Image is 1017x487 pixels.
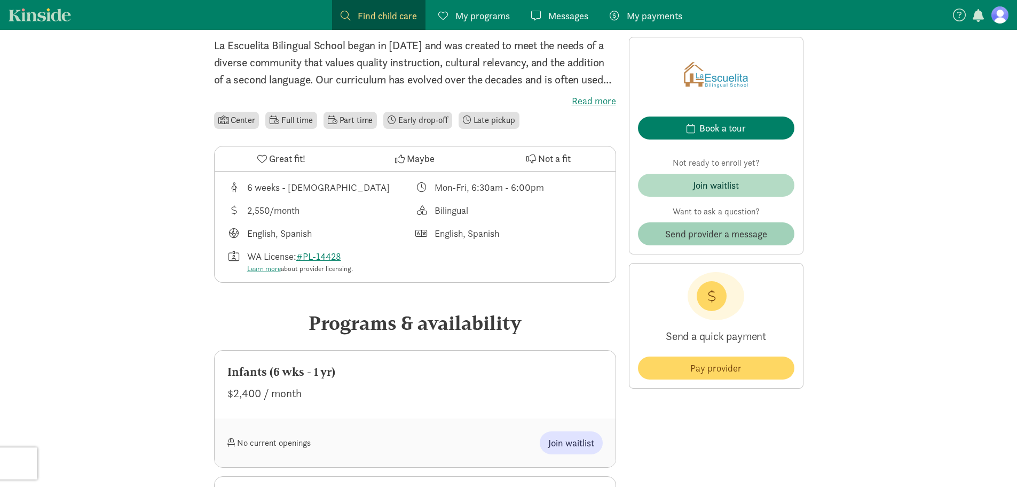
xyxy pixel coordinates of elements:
[227,249,415,274] div: License number
[247,264,353,274] div: about provider licensing.
[638,205,794,218] p: Want to ask a question?
[665,227,767,241] span: Send provider a message
[214,308,616,337] div: Programs & availability
[247,180,390,195] div: 6 weeks - [DEMOGRAPHIC_DATA]
[227,364,603,381] div: Infants (6 wks - 1 yr)
[296,250,341,262] a: #PL-14428
[407,151,435,166] span: Maybe
[415,180,603,195] div: Class schedule
[227,431,415,454] div: No current openings
[247,249,353,274] div: WA License:
[638,157,794,169] p: Not ready to enroll yet?
[538,151,571,166] span: Not a fit
[247,226,312,241] div: English, Spanish
[348,146,482,171] button: Maybe
[638,174,794,197] button: Join waitlist
[227,226,415,241] div: Languages taught
[9,8,71,21] a: Kinside
[215,146,348,171] button: Great fit!
[627,9,682,23] span: My payments
[690,361,742,375] span: Pay provider
[415,203,603,218] div: This provider's education philosophy
[455,9,510,23] span: My programs
[699,121,746,135] div: Book a tour
[227,180,415,195] div: Age range for children that this provider cares for
[548,9,588,23] span: Messages
[247,203,299,218] div: 2,550/month
[383,112,452,129] li: Early drop-off
[435,180,544,195] div: Mon-Fri, 6:30am - 6:00pm
[214,95,616,107] label: Read more
[435,226,499,241] div: English, Spanish
[459,112,519,129] li: Late pickup
[214,112,259,129] li: Center
[540,431,603,454] button: Join waitlist
[265,112,317,129] li: Full time
[638,222,794,245] button: Send provider a message
[247,264,281,273] a: Learn more
[214,37,616,88] p: La Escuelita Bilingual School began in [DATE] and was created to meet the needs of a diverse comm...
[482,146,615,171] button: Not a fit
[638,117,794,140] button: Book a tour
[693,178,739,192] div: Join waitlist
[638,320,794,352] p: Send a quick payment
[324,112,377,129] li: Part time
[269,151,305,166] span: Great fit!
[227,385,603,402] div: $2,400 / month
[227,203,415,218] div: Average tuition for this program
[358,9,417,23] span: Find child care
[684,46,748,104] img: Provider logo
[435,203,468,218] div: Bilingual
[548,436,594,450] span: Join waitlist
[415,226,603,241] div: Languages spoken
